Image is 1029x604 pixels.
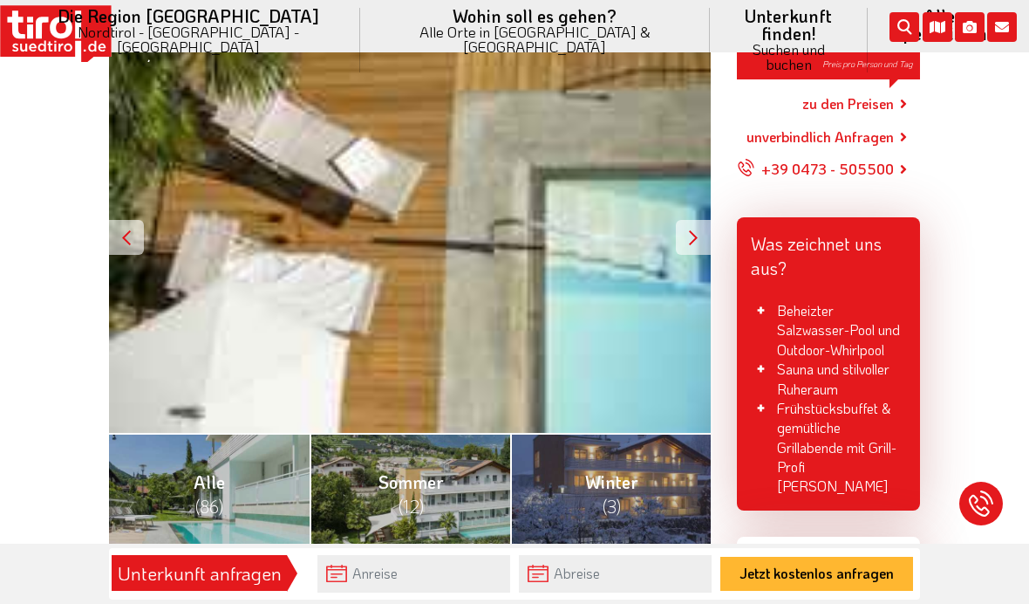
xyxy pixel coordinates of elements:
[737,537,920,582] div: Unsere Stärken
[317,555,510,593] input: Anreise
[802,83,894,127] a: zu den Preisen
[585,470,638,518] span: Winter
[603,495,621,518] span: (3)
[519,555,712,593] input: Abreise
[38,24,339,54] small: Nordtirol - [GEOGRAPHIC_DATA] - [GEOGRAPHIC_DATA]
[987,12,1017,42] i: Kontakt
[195,495,223,518] span: (86)
[955,12,985,42] i: Fotogalerie
[399,495,424,518] span: (12)
[751,360,906,399] li: Sauna und stilvoller Ruheraum
[737,217,920,287] div: Was zeichnet uns aus?
[510,433,711,553] a: Winter (3)
[737,148,894,191] a: +39 0473 - 505500
[731,42,846,72] small: Suchen und buchen
[378,470,444,518] span: Sommer
[117,559,282,588] div: Unterkunft anfragen
[751,301,906,360] li: Beheizter Salzwasser-Pool und Outdoor-Whirlpool
[381,24,690,54] small: Alle Orte in [GEOGRAPHIC_DATA] & [GEOGRAPHIC_DATA]
[720,557,913,591] button: Jetzt kostenlos anfragen
[923,12,952,42] i: Karte öffnen
[751,399,906,497] li: Frühstücksbuffet & gemütliche Grillabende mit Grill-Profi [PERSON_NAME]
[746,127,894,148] a: unverbindlich Anfragen
[109,433,310,553] a: Alle (86)
[194,470,225,518] span: Alle
[310,433,510,553] a: Sommer (12)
